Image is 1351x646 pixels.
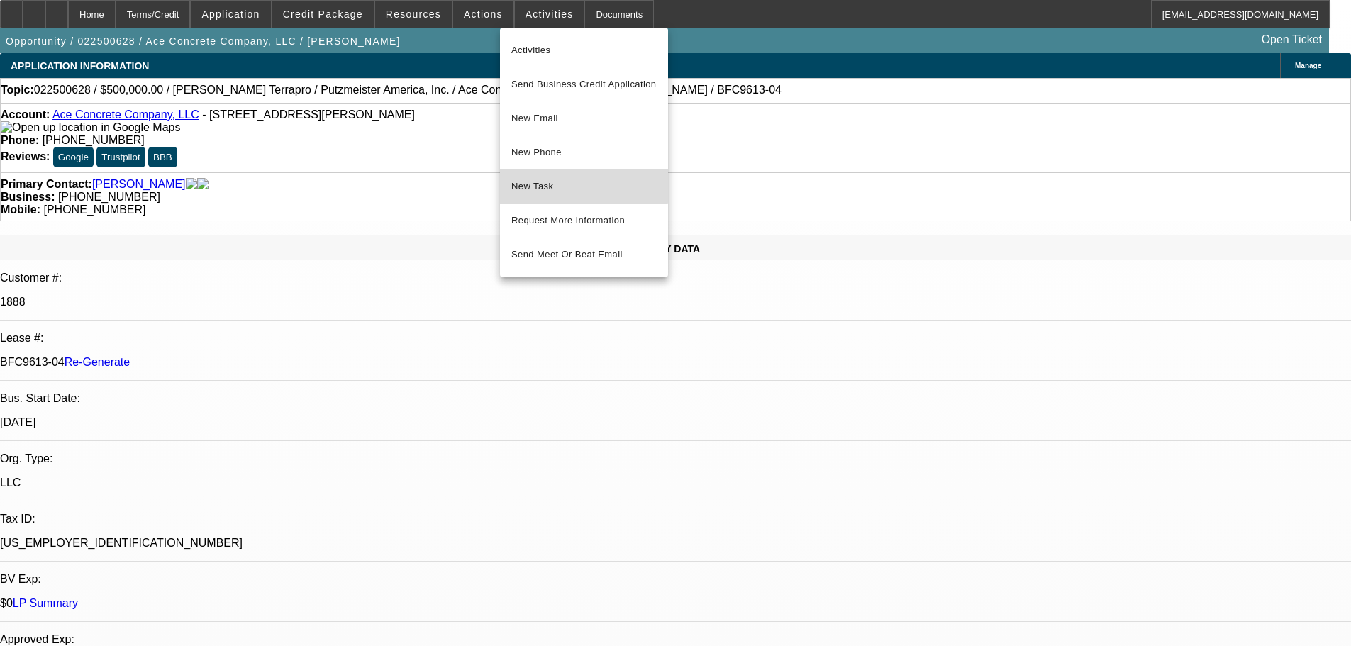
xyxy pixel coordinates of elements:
span: New Task [511,178,657,195]
span: New Phone [511,144,657,161]
span: Request More Information [511,212,657,229]
span: Activities [511,42,657,59]
span: Send Business Credit Application [511,76,657,93]
span: New Email [511,110,657,127]
span: Send Meet Or Beat Email [511,246,657,263]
